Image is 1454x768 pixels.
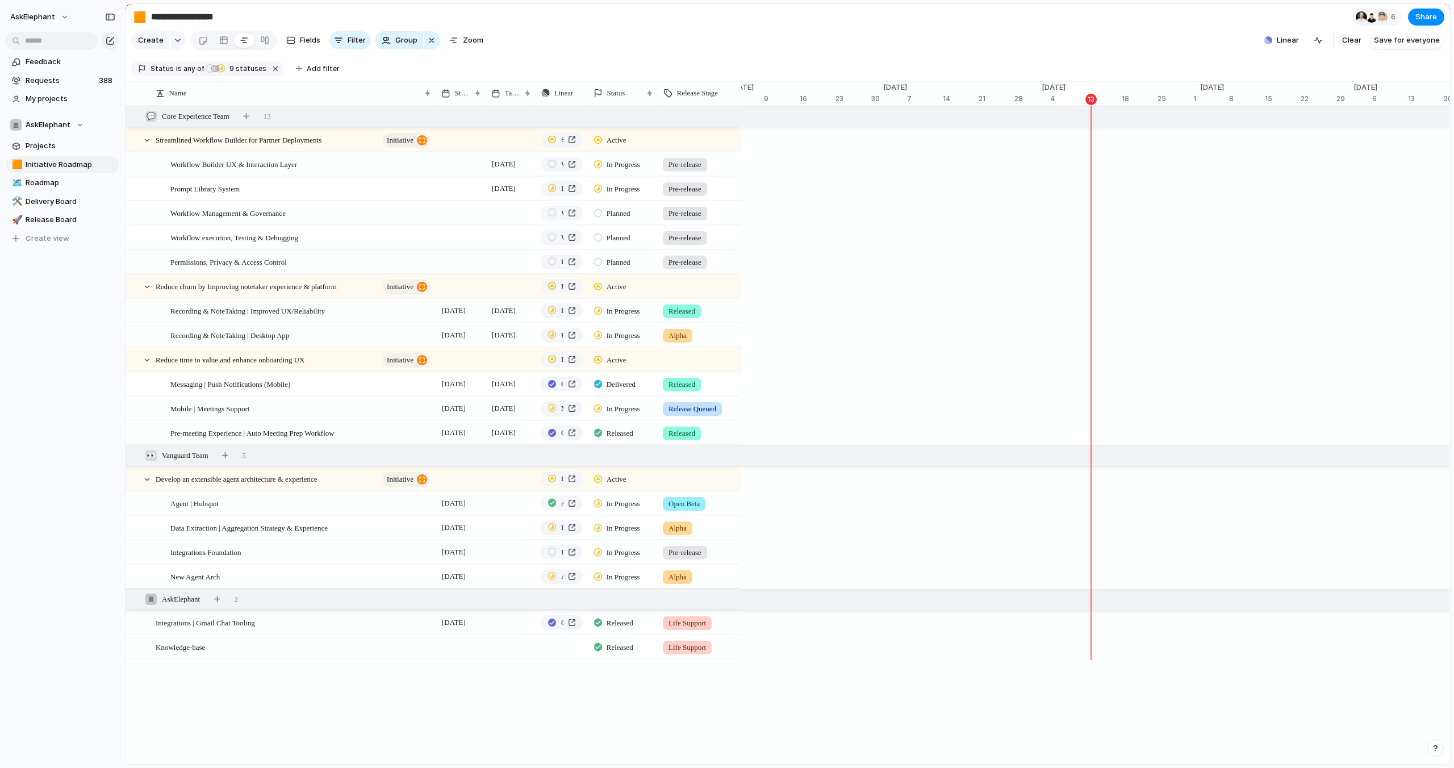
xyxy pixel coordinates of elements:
div: 4 [1050,94,1086,104]
span: AskElephant [26,119,70,131]
span: 5 [243,450,246,461]
span: Workflow Builder UX & Interaction Layer [561,158,563,170]
span: [DATE] [489,157,519,171]
div: 23 [835,94,871,104]
a: 🗺️Roadmap [6,174,119,191]
button: initiative [383,279,430,294]
span: Linear [1277,35,1299,46]
span: Released [607,642,633,653]
span: initiative [387,132,413,148]
span: [DATE] [489,377,519,391]
span: Zoom [463,35,483,46]
span: Agent | Hubspot [170,496,219,510]
span: Pre-release [668,183,701,195]
a: Recording & NoteTaking | UX Enhancements [541,303,583,318]
button: Create [131,31,169,49]
span: Reduce churn by Improving notetaker experience & platform [156,279,337,293]
span: Pre-release [668,232,701,244]
span: Vanguard Team [162,450,208,461]
div: 7 [907,94,943,104]
span: AskElephant [162,594,200,605]
div: 25 [1158,94,1193,104]
span: Recording & NoteTaking | Desktop App [561,329,563,341]
span: Active [607,281,626,293]
span: Integrations | Gmail Chat Tooling [156,616,255,629]
span: In Progress [607,547,640,558]
div: 22 [1301,94,1336,104]
a: 🟧Initiative Roadmap [6,156,119,173]
span: initiative [387,279,413,295]
button: Save for everyone [1369,31,1444,49]
a: Projects [6,137,119,155]
span: Agent | Hubspot [561,498,563,509]
span: Mobile | Meetings Support [170,402,249,415]
a: Workflow execution, Testing & Debugging [541,230,583,245]
span: AskElephant [10,11,55,23]
span: Released [668,306,695,317]
span: Core Experience Team [162,111,229,122]
span: 6 [1391,11,1399,23]
span: [DATE] [439,402,469,415]
div: 🟧 [12,158,20,171]
a: Reduce churn by Improving notetaker experience & platform [541,279,583,294]
span: Streamlined Workflow Builder for Partner Deployments [156,133,321,146]
a: Data Extractions v1 [541,520,583,535]
span: Life Support [668,617,706,629]
span: Reduce time to value and enhance onboarding UX [561,354,563,365]
span: 2 [234,594,238,605]
div: 💬 [145,111,157,122]
a: Mobile | Meetings Support [541,401,583,416]
button: Clear [1338,31,1366,49]
span: Fields [300,35,320,46]
span: Reduce time to value and enhance onboarding UX [156,353,304,366]
a: Open inLinear [541,425,583,440]
span: In Progress [607,306,640,317]
a: My projects [6,90,119,107]
span: [DATE] [489,304,519,318]
span: initiative [387,471,413,487]
span: Release Queued [668,403,716,415]
span: [DATE] [439,616,469,629]
span: Released [607,428,633,439]
div: 1 [1193,94,1229,104]
a: Integrations Foundation [541,545,583,560]
span: [DATE] [489,182,519,195]
div: 8 [1229,94,1265,104]
button: 🛠️ [10,196,22,207]
span: Knowledge-base [156,640,205,653]
span: Alpha [668,330,687,341]
span: Workflow Builder UX & Interaction Layer [170,157,297,170]
span: Delivered [607,379,636,390]
span: Create view [26,233,69,244]
button: initiative [383,353,430,368]
span: Delivery Board [26,196,115,207]
span: [DATE] [439,426,469,440]
span: [DATE] [489,402,519,415]
a: Agent | Hubspot [541,496,583,511]
span: Released [668,428,695,439]
span: Planned [607,232,630,244]
span: Initiative Roadmap [26,159,115,170]
span: Integrations Foundation [170,545,241,558]
button: Create view [6,230,119,247]
span: Feedback [26,56,115,68]
span: Group [395,35,417,46]
span: Open in Linear [561,427,563,439]
a: 🚀Release Board [6,211,119,228]
span: Pre-release [668,547,701,558]
span: Add filter [307,64,340,74]
a: Permissions, Privacy & Access Control [541,254,583,269]
button: Fields [282,31,325,49]
span: Planned [607,208,630,219]
span: Life Support [668,642,706,653]
button: Add filter [289,61,346,77]
span: Pre-release [668,208,701,219]
span: Workflow execution, Testing & Debugging [561,232,563,243]
div: 🟧 [133,9,146,24]
span: Release Board [26,214,115,226]
span: [DATE] [1035,82,1072,93]
span: Filter [348,35,366,46]
span: In Progress [607,571,640,583]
